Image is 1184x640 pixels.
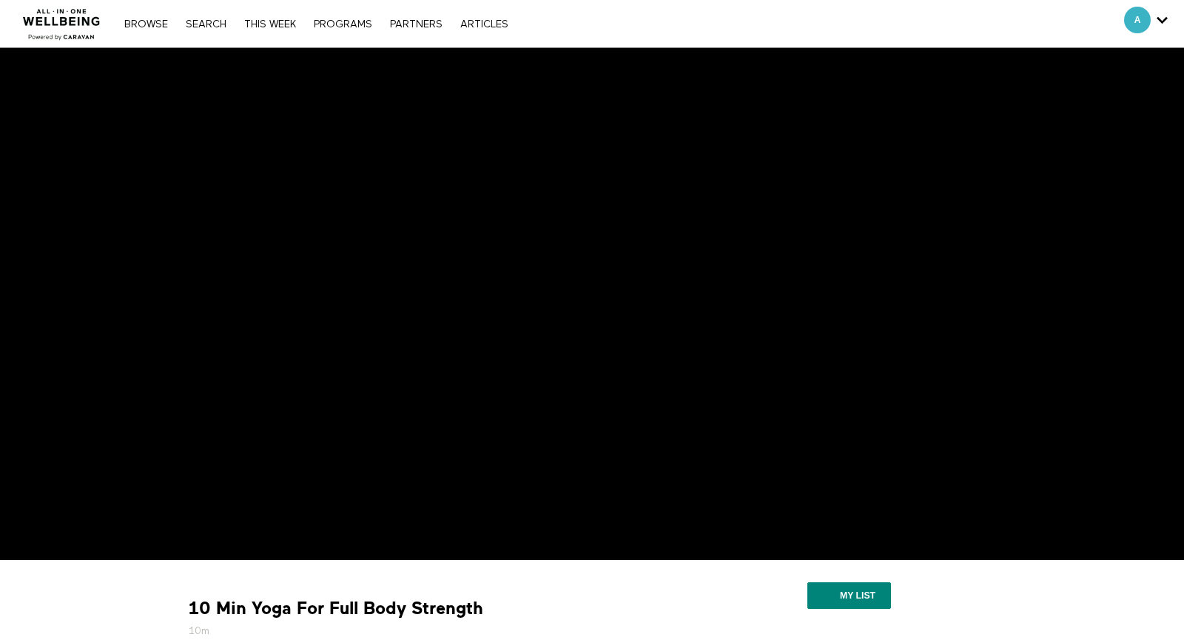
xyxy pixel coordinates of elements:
a: PROGRAMS [306,19,380,30]
strong: 10 Min Yoga For Full Body Strength [189,597,483,620]
a: Browse [117,19,175,30]
button: My list [807,582,891,609]
nav: Primary [117,16,515,31]
a: PARTNERS [383,19,450,30]
a: THIS WEEK [237,19,303,30]
a: Search [178,19,234,30]
h5: 10m [189,624,684,639]
a: ARTICLES [453,19,516,30]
